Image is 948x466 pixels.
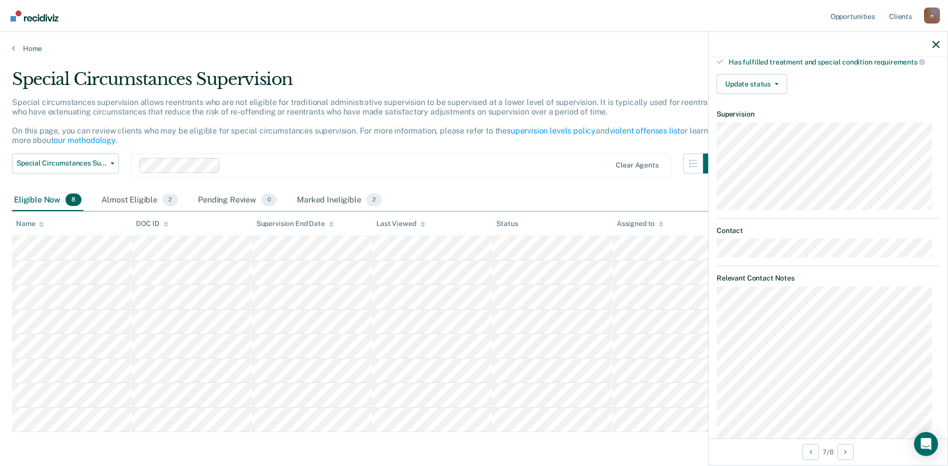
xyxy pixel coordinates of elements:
p: Special circumstances supervision allows reentrants who are not eligible for traditional administ... [12,97,719,145]
span: requirements [874,58,925,66]
span: 0 [261,193,277,206]
span: 2 [162,193,178,206]
span: Special Circumstances Supervision [16,159,106,167]
div: Eligible Now [12,189,83,211]
button: Next Opportunity [838,444,854,460]
div: Special Circumstances Supervision [12,69,723,97]
div: Assigned to [617,219,664,228]
div: Marked Ineligible [295,189,384,211]
a: our methodology [53,135,115,145]
div: 7 / 8 [709,438,948,465]
div: Almost Eligible [99,189,180,211]
img: Recidiviz [10,10,58,21]
div: Supervision End Date [256,219,334,228]
button: Update status [717,74,787,94]
dt: Contact [717,226,940,235]
div: Last Viewed [376,219,425,228]
button: Previous Opportunity [803,444,819,460]
div: Clear agents [616,161,658,169]
span: 2 [366,193,382,206]
div: Name [16,219,44,228]
div: Open Intercom Messenger [914,432,938,456]
dt: Supervision [717,110,940,118]
a: supervision levels policy [507,126,596,135]
a: Home [12,44,936,53]
div: Has fulfilled treatment and special condition [729,57,940,66]
div: n [924,7,940,23]
div: Status [496,219,518,228]
dt: Relevant Contact Notes [717,274,940,282]
a: violent offenses list [610,126,681,135]
div: Pending Review [196,189,279,211]
button: Profile dropdown button [924,7,940,23]
div: DOC ID [136,219,168,228]
span: 8 [65,193,81,206]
